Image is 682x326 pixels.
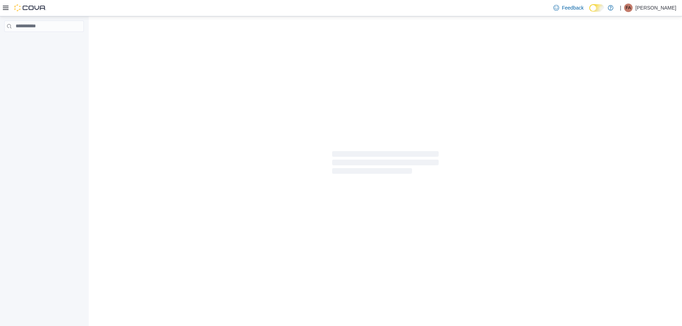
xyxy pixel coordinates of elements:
[620,4,621,12] p: |
[562,4,584,11] span: Feedback
[589,4,604,12] input: Dark Mode
[624,4,633,12] div: Felicia-Ann Gagner
[626,4,631,12] span: FA
[4,33,84,50] nav: Complex example
[14,4,46,11] img: Cova
[551,1,586,15] a: Feedback
[635,4,676,12] p: [PERSON_NAME]
[332,153,439,175] span: Loading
